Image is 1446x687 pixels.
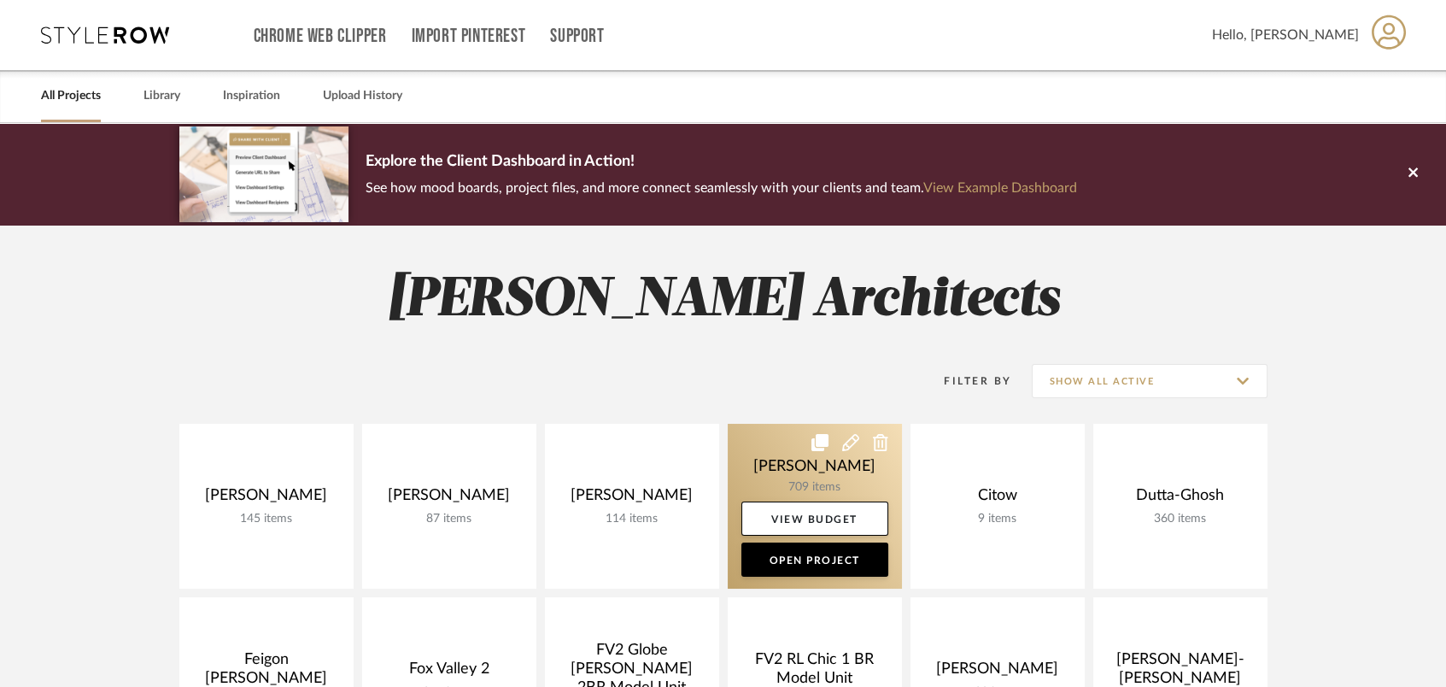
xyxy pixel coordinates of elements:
div: [PERSON_NAME] [193,486,340,512]
p: See how mood boards, project files, and more connect seamlessly with your clients and team. [366,176,1077,200]
div: Filter By [922,373,1012,390]
img: d5d033c5-7b12-40c2-a960-1ecee1989c38.png [179,126,348,221]
a: Library [143,85,180,108]
a: Import Pinterest [411,29,525,44]
div: Fox Valley 2 [376,660,523,685]
h2: [PERSON_NAME] Architects [108,268,1338,332]
a: Support [550,29,604,44]
div: [PERSON_NAME] [376,486,523,512]
div: 114 items [559,512,705,526]
div: Dutta-Ghosh [1107,486,1254,512]
span: Hello, [PERSON_NAME] [1212,25,1359,45]
a: View Example Dashboard [923,181,1077,195]
div: [PERSON_NAME] [559,486,705,512]
div: [PERSON_NAME] [924,660,1071,685]
a: Inspiration [223,85,280,108]
div: Citow [924,486,1071,512]
div: 360 items [1107,512,1254,526]
div: 9 items [924,512,1071,526]
a: Open Project [741,543,888,577]
a: View Budget [741,502,888,536]
a: Upload History [323,85,402,108]
p: Explore the Client Dashboard in Action! [366,149,1077,176]
a: All Projects [41,85,101,108]
div: 145 items [193,512,340,526]
div: 87 items [376,512,523,526]
a: Chrome Web Clipper [254,29,387,44]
